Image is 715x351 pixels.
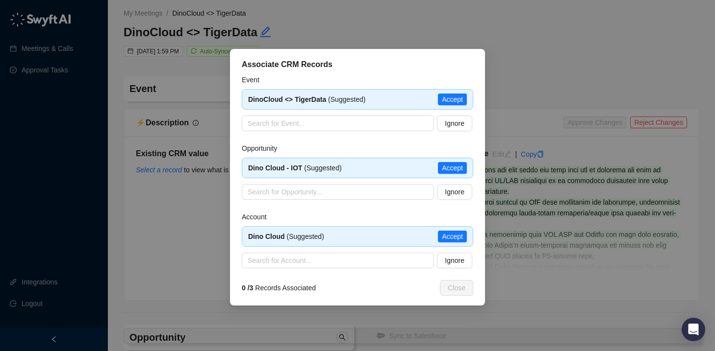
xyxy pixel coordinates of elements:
strong: 0 / 3 [242,284,253,292]
strong: Dino Cloud [248,233,285,240]
span: Ignore [445,255,464,266]
div: Associate CRM Records [242,59,473,70]
strong: Dino Cloud - IOT [248,164,302,172]
button: Close [440,280,473,296]
label: Event [242,74,266,85]
label: Account [242,211,273,222]
span: Ignore [445,187,464,197]
span: Accept [442,94,463,105]
button: Ignore [437,116,472,131]
button: Accept [438,162,467,174]
button: Ignore [437,253,472,268]
span: Accept [442,231,463,242]
span: Ignore [445,118,464,129]
button: Accept [438,231,467,242]
span: (Suggested) [248,164,342,172]
button: Accept [438,94,467,105]
span: (Suggested) [248,233,324,240]
span: Accept [442,163,463,173]
div: Open Intercom Messenger [682,318,705,341]
span: (Suggested) [248,95,365,103]
span: Records Associated [242,282,316,293]
strong: DinoCloud <> TigerData [248,95,326,103]
label: Opportunity [242,143,284,154]
button: Ignore [437,184,472,200]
